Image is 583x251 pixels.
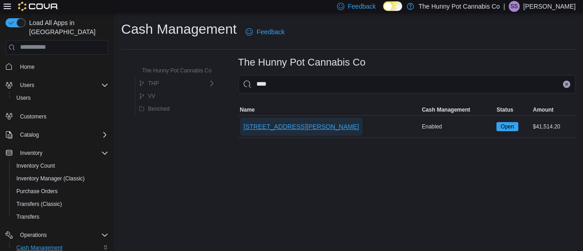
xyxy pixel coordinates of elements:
[16,61,38,72] a: Home
[9,159,112,172] button: Inventory Count
[148,105,169,113] span: Benched
[2,110,112,123] button: Customers
[240,106,255,113] span: Name
[135,91,159,102] button: VV
[20,63,35,71] span: Home
[16,213,39,220] span: Transfers
[13,173,88,184] a: Inventory Manager (Classic)
[9,172,112,185] button: Inventory Manager (Classic)
[419,1,500,12] p: The Hunny Pot Cannabis Co
[563,81,570,88] button: Clear input
[2,128,112,141] button: Catalog
[420,104,495,115] button: Cash Management
[16,175,85,182] span: Inventory Manager (Classic)
[2,147,112,159] button: Inventory
[13,160,108,171] span: Inventory Count
[9,92,112,104] button: Users
[20,149,42,157] span: Inventory
[420,121,495,132] div: Enabled
[16,61,108,72] span: Home
[2,60,112,73] button: Home
[242,23,288,41] a: Feedback
[348,2,376,11] span: Feedback
[16,94,31,102] span: Users
[13,186,61,197] a: Purchase Orders
[13,92,34,103] a: Users
[503,1,505,12] p: |
[238,57,366,68] h3: The Hunny Pot Cannabis Co
[9,210,112,223] button: Transfers
[240,118,363,136] button: [STREET_ADDRESS][PERSON_NAME]
[9,198,112,210] button: Transfers (Classic)
[16,148,46,159] button: Inventory
[16,129,108,140] span: Catalog
[13,199,66,210] a: Transfers (Classic)
[148,80,159,87] span: THP
[2,229,112,241] button: Operations
[16,230,108,241] span: Operations
[16,200,62,208] span: Transfers (Classic)
[20,113,46,120] span: Customers
[495,104,531,115] button: Status
[13,173,108,184] span: Inventory Manager (Classic)
[531,104,576,115] button: Amount
[16,129,42,140] button: Catalog
[2,79,112,92] button: Users
[16,188,58,195] span: Purchase Orders
[13,186,108,197] span: Purchase Orders
[26,18,108,36] span: Load All Apps in [GEOGRAPHIC_DATA]
[422,106,470,113] span: Cash Management
[13,92,108,103] span: Users
[16,162,55,169] span: Inventory Count
[13,211,108,222] span: Transfers
[135,78,163,89] button: THP
[16,111,108,122] span: Customers
[20,231,47,239] span: Operations
[121,20,236,38] h1: Cash Management
[13,211,43,222] a: Transfers
[523,1,576,12] p: [PERSON_NAME]
[496,122,518,131] span: Open
[148,92,155,100] span: VV
[20,131,39,138] span: Catalog
[135,103,173,114] button: Benched
[16,148,108,159] span: Inventory
[501,123,514,131] span: Open
[238,104,420,115] button: Name
[256,27,284,36] span: Feedback
[9,185,112,198] button: Purchase Orders
[533,106,553,113] span: Amount
[383,1,402,11] input: Dark Mode
[142,67,212,74] span: The Hunny Pot Cannabis Co
[129,65,215,76] button: The Hunny Pot Cannabis Co
[20,82,34,89] span: Users
[509,1,520,12] div: Shane Spencer
[16,80,38,91] button: Users
[13,160,59,171] a: Inventory Count
[16,80,108,91] span: Users
[496,106,513,113] span: Status
[18,2,59,11] img: Cova
[511,1,518,12] span: SS
[16,111,50,122] a: Customers
[531,121,576,132] div: $41,514.20
[16,230,51,241] button: Operations
[13,199,108,210] span: Transfers (Classic)
[238,75,576,93] input: This is a search bar. As you type, the results lower in the page will automatically filter.
[244,122,359,131] span: [STREET_ADDRESS][PERSON_NAME]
